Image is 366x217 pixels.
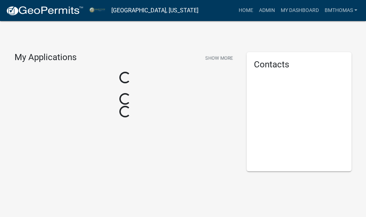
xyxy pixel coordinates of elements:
a: My Dashboard [278,4,322,17]
a: Home [236,4,256,17]
a: Admin [256,4,278,17]
a: [GEOGRAPHIC_DATA], [US_STATE] [111,4,198,17]
h4: My Applications [15,52,77,63]
a: bmthomas [322,4,360,17]
img: Miami County, Indiana [89,5,106,15]
button: Show More [202,52,236,64]
h5: Contacts [254,59,345,70]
